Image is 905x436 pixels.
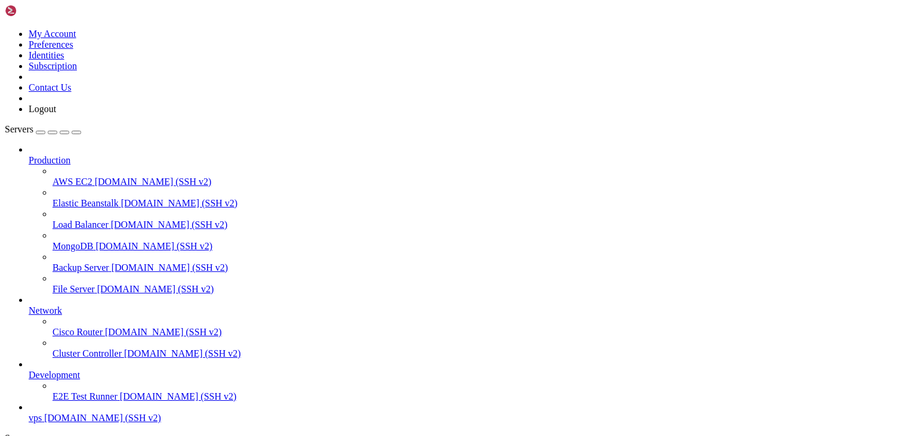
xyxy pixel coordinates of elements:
li: Network [29,295,900,359]
li: MongoDB [DOMAIN_NAME] (SSH v2) [52,230,900,252]
a: File Server [DOMAIN_NAME] (SSH v2) [52,284,900,295]
span: File Server [52,284,95,294]
span: Backup Server [52,262,109,273]
span: Servers [5,124,33,134]
a: Preferences [29,39,73,50]
li: Backup Server [DOMAIN_NAME] (SSH v2) [52,252,900,273]
span: AWS EC2 [52,177,92,187]
a: My Account [29,29,76,39]
a: Logout [29,104,56,114]
span: [DOMAIN_NAME] (SSH v2) [120,391,237,401]
span: [DOMAIN_NAME] (SSH v2) [95,241,212,251]
span: Load Balancer [52,219,109,230]
span: [DOMAIN_NAME] (SSH v2) [105,327,222,337]
a: Load Balancer [DOMAIN_NAME] (SSH v2) [52,219,900,230]
a: Network [29,305,900,316]
img: Shellngn [5,5,73,17]
a: Cluster Controller [DOMAIN_NAME] (SSH v2) [52,348,900,359]
span: [DOMAIN_NAME] (SSH v2) [44,413,161,423]
span: MongoDB [52,241,93,251]
span: [DOMAIN_NAME] (SSH v2) [121,198,238,208]
li: vps [DOMAIN_NAME] (SSH v2) [29,402,900,423]
span: [DOMAIN_NAME] (SSH v2) [97,284,214,294]
span: Elastic Beanstalk [52,198,119,208]
li: Cisco Router [DOMAIN_NAME] (SSH v2) [52,316,900,338]
a: Backup Server [DOMAIN_NAME] (SSH v2) [52,262,900,273]
span: [DOMAIN_NAME] (SSH v2) [124,348,241,358]
li: Elastic Beanstalk [DOMAIN_NAME] (SSH v2) [52,187,900,209]
span: [DOMAIN_NAME] (SSH v2) [111,219,228,230]
a: Servers [5,124,81,134]
span: vps [29,413,42,423]
li: Production [29,144,900,295]
a: E2E Test Runner [DOMAIN_NAME] (SSH v2) [52,391,900,402]
a: vps [DOMAIN_NAME] (SSH v2) [29,413,900,423]
li: Development [29,359,900,402]
span: Production [29,155,70,165]
li: E2E Test Runner [DOMAIN_NAME] (SSH v2) [52,381,900,402]
li: Load Balancer [DOMAIN_NAME] (SSH v2) [52,209,900,230]
a: Contact Us [29,82,72,92]
span: E2E Test Runner [52,391,118,401]
a: Elastic Beanstalk [DOMAIN_NAME] (SSH v2) [52,198,900,209]
span: Cisco Router [52,327,103,337]
a: Identities [29,50,64,60]
span: Cluster Controller [52,348,122,358]
a: MongoDB [DOMAIN_NAME] (SSH v2) [52,241,900,252]
span: [DOMAIN_NAME] (SSH v2) [95,177,212,187]
span: [DOMAIN_NAME] (SSH v2) [112,262,228,273]
a: Development [29,370,900,381]
span: Development [29,370,80,380]
li: Cluster Controller [DOMAIN_NAME] (SSH v2) [52,338,900,359]
li: File Server [DOMAIN_NAME] (SSH v2) [52,273,900,295]
a: AWS EC2 [DOMAIN_NAME] (SSH v2) [52,177,900,187]
a: Production [29,155,900,166]
a: Subscription [29,61,77,71]
span: Network [29,305,62,316]
a: Cisco Router [DOMAIN_NAME] (SSH v2) [52,327,900,338]
li: AWS EC2 [DOMAIN_NAME] (SSH v2) [52,166,900,187]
